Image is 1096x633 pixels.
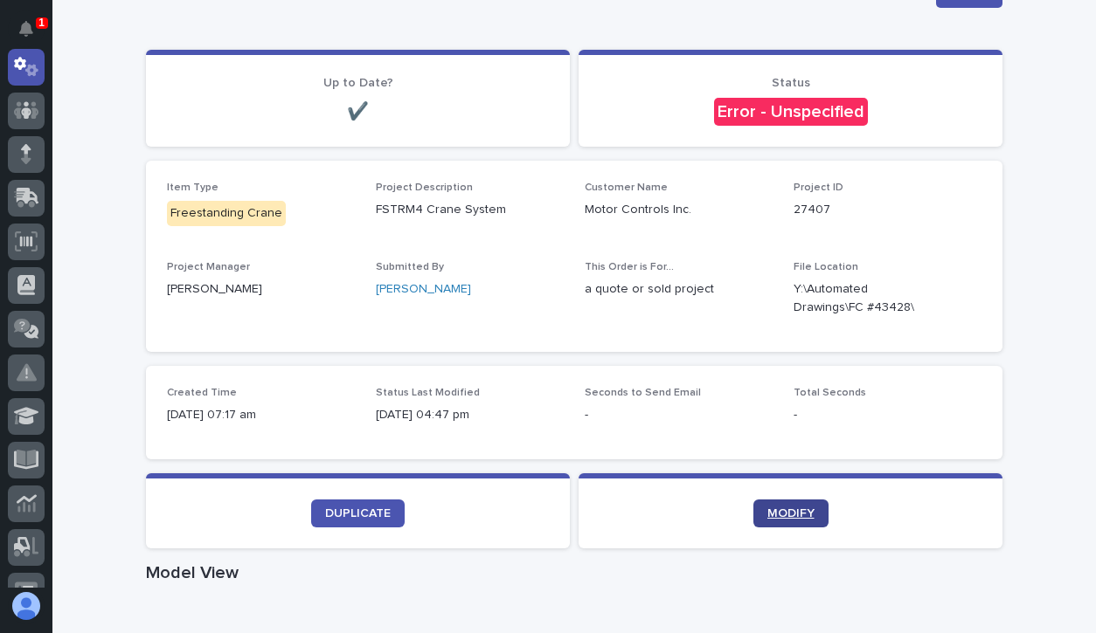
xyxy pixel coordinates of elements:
[167,262,250,272] span: Project Manager
[714,98,868,126] div: Error - Unspecified
[376,406,564,424] p: [DATE] 04:47 pm
[167,406,355,424] p: [DATE] 07:17 am
[772,77,810,89] span: Status
[376,201,564,219] p: FSTRM4 Crane System
[325,507,391,519] span: DUPLICATE
[167,101,549,122] p: ✔️
[167,201,286,226] div: Freestanding Crane
[585,406,773,424] p: -
[311,499,405,527] a: DUPLICATE
[585,262,674,272] span: This Order is For...
[376,280,471,299] a: [PERSON_NAME]
[794,201,982,219] p: 27407
[753,499,829,527] a: MODIFY
[585,280,773,299] p: a quote or sold project
[376,388,480,398] span: Status Last Modified
[38,17,45,29] p: 1
[376,182,473,193] span: Project Description
[8,588,45,624] button: users-avatar
[585,201,773,219] p: Motor Controls Inc.
[323,77,393,89] span: Up to Date?
[22,21,45,49] div: Notifications1
[794,262,858,272] span: File Location
[794,280,940,317] : Y:\Automated Drawings\FC #43428\
[585,388,701,398] span: Seconds to Send Email
[146,562,1002,583] h1: Model View
[585,182,668,193] span: Customer Name
[794,406,982,424] p: -
[167,182,219,193] span: Item Type
[167,280,355,299] p: [PERSON_NAME]
[794,182,843,193] span: Project ID
[376,262,444,272] span: Submitted By
[8,10,45,47] button: Notifications
[794,388,866,398] span: Total Seconds
[167,388,237,398] span: Created Time
[767,507,815,519] span: MODIFY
